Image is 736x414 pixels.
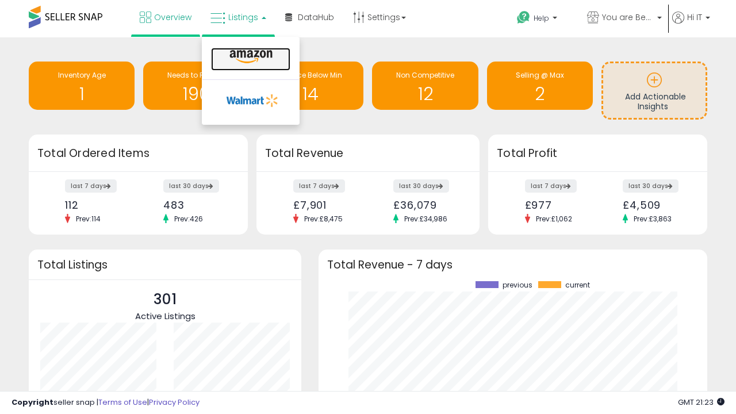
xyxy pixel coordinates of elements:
span: 2025-10-8 21:23 GMT [678,397,724,408]
a: Non Competitive 12 [372,62,478,110]
span: Needs to Reprice [167,70,225,80]
a: Add Actionable Insights [603,63,706,118]
i: Get Help [516,10,531,25]
a: Privacy Policy [149,397,200,408]
span: Prev: £1,062 [530,214,578,224]
label: last 30 days [393,179,449,193]
h1: 190 [149,85,243,103]
a: Help [508,2,577,37]
span: Prev: 114 [70,214,106,224]
div: £7,901 [293,199,359,211]
span: Inventory Age [58,70,106,80]
span: Overview [154,11,191,23]
a: Selling @ Max 2 [487,62,593,110]
h1: 14 [263,85,358,103]
span: Prev: £8,475 [298,214,348,224]
span: Non Competitive [396,70,454,80]
strong: Copyright [11,397,53,408]
h3: Total Profit [497,145,699,162]
span: You are Beautiful ([GEOGRAPHIC_DATA]) [602,11,654,23]
h3: Total Revenue [265,145,471,162]
h1: 2 [493,85,587,103]
span: Help [534,13,549,23]
label: last 7 days [525,179,577,193]
a: Inventory Age 1 [29,62,135,110]
a: Hi IT [672,11,710,37]
h3: Total Revenue - 7 days [327,260,699,269]
span: DataHub [298,11,334,23]
label: last 7 days [65,179,117,193]
span: Prev: £34,986 [398,214,453,224]
label: last 30 days [163,179,219,193]
div: £4,509 [623,199,687,211]
a: Terms of Use [98,397,147,408]
a: BB Price Below Min 14 [258,62,363,110]
label: last 7 days [293,179,345,193]
span: BB Price Below Min [279,70,342,80]
div: £36,079 [393,199,459,211]
div: 112 [65,199,129,211]
span: Prev: 426 [168,214,209,224]
span: Active Listings [135,310,195,322]
span: current [565,281,590,289]
div: 483 [163,199,228,211]
span: Listings [228,11,258,23]
span: Selling @ Max [516,70,564,80]
h1: 12 [378,85,472,103]
div: £977 [525,199,589,211]
h1: 1 [34,85,129,103]
span: Prev: £3,863 [628,214,677,224]
h3: Total Ordered Items [37,145,239,162]
div: seller snap | | [11,397,200,408]
span: Add Actionable Insights [625,91,686,113]
span: Hi IT [687,11,702,23]
span: previous [503,281,532,289]
h3: Total Listings [37,260,293,269]
a: Needs to Reprice 190 [143,62,249,110]
label: last 30 days [623,179,678,193]
p: 301 [135,289,195,310]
